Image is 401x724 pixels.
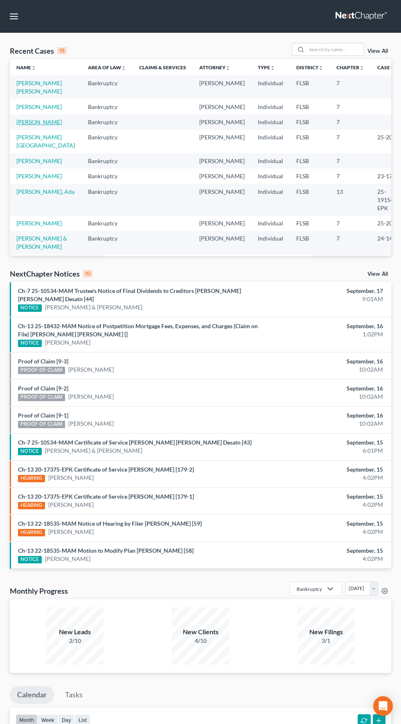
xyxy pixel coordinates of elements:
div: 9:01AM [267,295,383,303]
div: 2/10 [46,637,104,645]
td: Individual [251,75,290,99]
a: Districtunfold_more [296,64,323,70]
a: [PERSON_NAME] & [PERSON_NAME] [16,235,67,250]
a: Proof of Claim [9-1] [18,412,68,419]
td: Bankruptcy [81,168,133,184]
td: 7 [330,130,371,153]
td: 7 [330,153,371,168]
td: Bankruptcy [81,130,133,153]
td: Individual [251,216,290,231]
a: Area of Lawunfold_more [88,64,126,70]
td: Bankruptcy [81,153,133,168]
div: 10 [83,270,92,277]
div: September, 15 [267,547,383,555]
div: September, 15 [267,493,383,501]
a: [PERSON_NAME] [16,103,62,110]
div: 10:02AM [267,365,383,374]
div: HEARING [18,502,45,509]
div: 4:02PM [267,501,383,509]
td: Individual [251,168,290,184]
td: Individual [251,231,290,254]
a: [PERSON_NAME] [16,157,62,164]
td: Individual [251,153,290,168]
td: FLSB [290,114,330,129]
td: Individual [251,254,290,270]
td: [PERSON_NAME] [193,153,251,168]
div: September, 16 [267,384,383,393]
a: [PERSON_NAME] [48,528,94,536]
td: [PERSON_NAME] [193,254,251,270]
i: unfold_more [121,66,126,70]
i: unfold_more [225,66,230,70]
div: 4:02PM [267,474,383,482]
td: Individual [251,130,290,153]
td: Bankruptcy [81,114,133,129]
td: 7 [330,254,371,270]
div: NOTICE [18,448,42,455]
a: Chapterunfold_more [336,64,364,70]
div: PROOF OF CLAIM [18,394,65,401]
div: 3/1 [297,637,355,645]
a: Tasks [58,686,90,704]
div: September, 16 [267,411,383,420]
a: [PERSON_NAME] [68,420,114,428]
a: [PERSON_NAME], Ada [16,188,74,195]
td: Bankruptcy [81,75,133,99]
div: September, 16 [267,322,383,330]
div: PROOF OF CLAIM [18,367,65,374]
i: unfold_more [31,66,36,70]
i: unfold_more [318,66,323,70]
td: Bankruptcy [81,231,133,254]
td: Individual [251,99,290,114]
td: FLSB [290,231,330,254]
div: NextChapter Notices [10,269,92,279]
a: [PERSON_NAME] & [PERSON_NAME] [45,447,142,455]
td: FLSB [290,153,330,168]
div: Open Intercom Messenger [373,696,393,716]
a: [PERSON_NAME] [68,393,114,401]
div: New Clients [172,627,229,637]
div: Recent Cases [10,46,67,56]
td: Individual [251,114,290,129]
div: PROOF OF CLAIM [18,421,65,428]
a: [PERSON_NAME] [45,555,90,563]
div: 1:02PM [267,330,383,338]
td: [PERSON_NAME] [193,99,251,114]
div: NOTICE [18,304,42,312]
div: September, 15 [267,465,383,474]
a: Ch-7 25-10534-MAM Certificate of Service [PERSON_NAME] [PERSON_NAME] Desatn [43] [18,439,252,446]
td: [PERSON_NAME] [193,184,251,216]
a: View All [367,271,388,277]
div: 10:02AM [267,420,383,428]
a: Ch-13 20-17375-EPK Certificate of Service [PERSON_NAME] [179-1] [18,493,194,500]
a: Nameunfold_more [16,64,36,70]
div: NOTICE [18,556,42,563]
a: Proof of Claim [9-2] [18,385,68,392]
a: [PERSON_NAME] [16,118,62,125]
div: HEARING [18,475,45,482]
td: 7 [330,216,371,231]
div: 15 [57,47,67,54]
a: [PERSON_NAME] [48,501,94,509]
a: [PERSON_NAME][GEOGRAPHIC_DATA] [16,134,75,149]
td: Bankruptcy [81,216,133,231]
div: 4/10 [172,637,229,645]
td: [PERSON_NAME] [193,75,251,99]
a: [PERSON_NAME] & [PERSON_NAME] [45,303,142,311]
td: Bankruptcy [81,99,133,114]
a: View All [367,48,388,54]
a: [PERSON_NAME] [48,474,94,482]
td: FLSB [290,184,330,216]
td: 7 [330,168,371,184]
a: Ch-13 20-17375-EPK Certificate of Service [PERSON_NAME] [179-2] [18,466,194,473]
a: Ch-13 22-18535-MAM Notice of Hearing by Filer [PERSON_NAME] [59] [18,520,202,527]
a: [PERSON_NAME] [16,172,62,179]
a: Proof of Claim [9-3] [18,358,68,365]
div: 10:02AM [267,393,383,401]
td: [PERSON_NAME] [193,216,251,231]
h3: Monthly Progress [10,586,68,596]
td: [PERSON_NAME] [193,168,251,184]
i: unfold_more [359,66,364,70]
td: Bankruptcy [81,184,133,216]
td: FLSB [290,130,330,153]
